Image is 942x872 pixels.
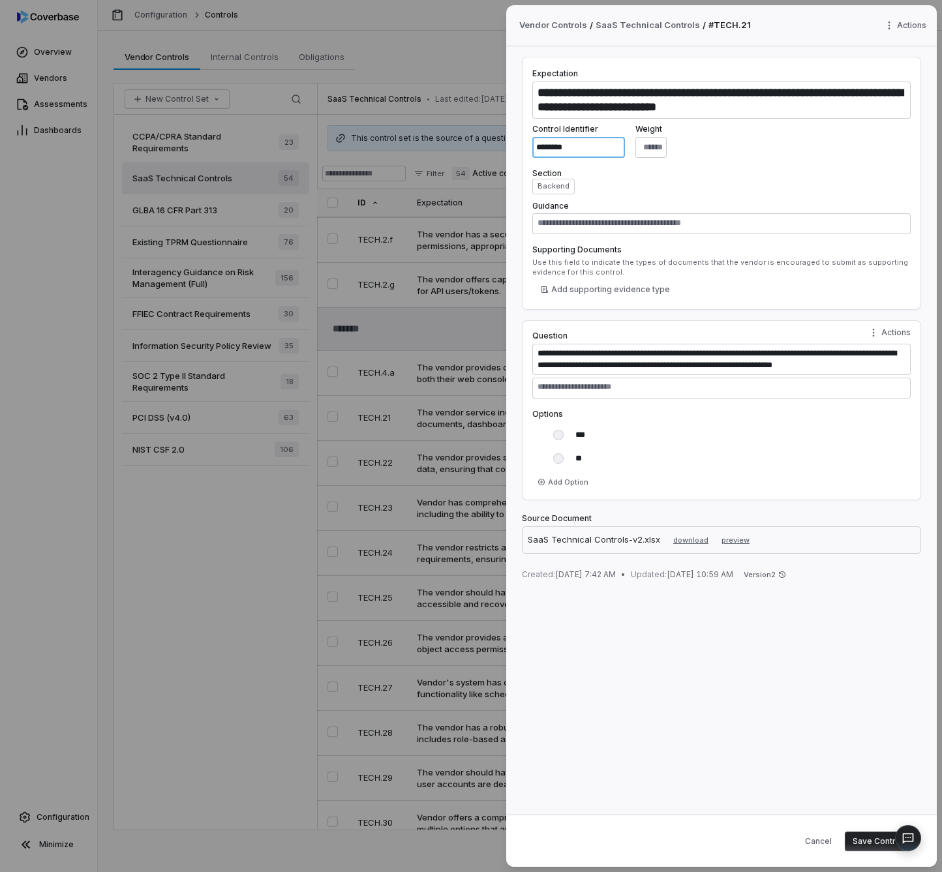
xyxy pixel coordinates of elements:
[522,569,616,580] span: [DATE] 7:42 AM
[522,513,921,524] label: Source Document
[703,20,706,31] p: /
[532,245,911,255] label: Supporting Documents
[631,569,733,580] span: [DATE] 10:59 AM
[532,201,569,211] label: Guidance
[522,569,555,579] span: Created:
[532,331,911,341] label: Question
[590,20,593,31] p: /
[532,124,625,134] label: Control Identifier
[596,19,700,32] a: SaaS Technical Controls
[845,832,911,851] button: Save Control
[532,179,575,194] button: Backend
[797,832,840,851] button: Cancel
[880,16,934,35] button: More actions
[532,280,678,299] button: Add supporting evidence type
[738,567,791,582] button: Version2
[528,534,660,547] p: SaaS Technical Controls-v2.xlsx
[722,532,750,548] button: preview
[708,20,751,30] span: # TECH.21
[532,258,911,277] div: Use this field to indicate the types of documents that the vendor is encouraged to submit as supp...
[621,569,626,580] span: •
[860,323,919,342] button: Question actions
[532,168,911,179] label: Section
[668,532,714,548] button: download
[635,124,667,134] label: Weight
[631,569,667,579] span: Updated:
[532,68,578,78] label: Expectation
[519,19,587,32] span: Vendor Controls
[532,474,594,490] button: Add Option
[532,409,911,419] label: Options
